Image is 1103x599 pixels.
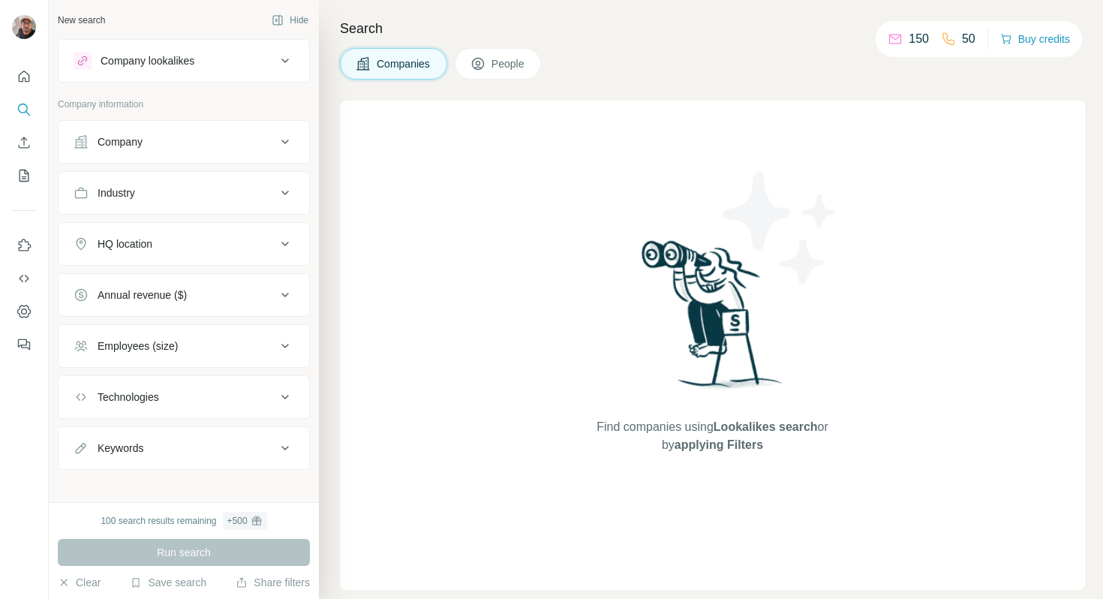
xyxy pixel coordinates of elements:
[236,575,310,590] button: Share filters
[59,43,309,79] button: Company lookalikes
[635,236,791,404] img: Surfe Illustration - Woman searching with binoculars
[12,63,36,90] button: Quick start
[714,420,818,433] span: Lookalikes search
[12,96,36,123] button: Search
[101,512,266,530] div: 100 search results remaining
[98,287,187,303] div: Annual revenue ($)
[58,98,310,111] p: Company information
[59,124,309,160] button: Company
[675,438,763,451] span: applying Filters
[12,162,36,189] button: My lists
[340,18,1085,39] h4: Search
[98,390,159,405] div: Technologies
[98,339,178,354] div: Employees (size)
[59,277,309,313] button: Annual revenue ($)
[12,331,36,358] button: Feedback
[227,514,248,528] div: + 500
[130,575,206,590] button: Save search
[59,379,309,415] button: Technologies
[12,298,36,325] button: Dashboard
[59,430,309,466] button: Keywords
[12,15,36,39] img: Avatar
[101,53,194,68] div: Company lookalikes
[59,328,309,364] button: Employees (size)
[491,56,526,71] span: People
[59,226,309,262] button: HQ location
[98,441,143,456] div: Keywords
[58,575,101,590] button: Clear
[713,161,848,296] img: Surfe Illustration - Stars
[58,14,105,27] div: New search
[98,236,152,251] div: HQ location
[1000,29,1070,50] button: Buy credits
[59,175,309,211] button: Industry
[12,129,36,156] button: Enrich CSV
[98,185,135,200] div: Industry
[261,9,319,32] button: Hide
[592,418,832,454] span: Find companies using or by
[12,232,36,259] button: Use Surfe on LinkedIn
[377,56,431,71] span: Companies
[909,30,929,48] p: 150
[12,265,36,292] button: Use Surfe API
[98,134,143,149] div: Company
[962,30,975,48] p: 50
